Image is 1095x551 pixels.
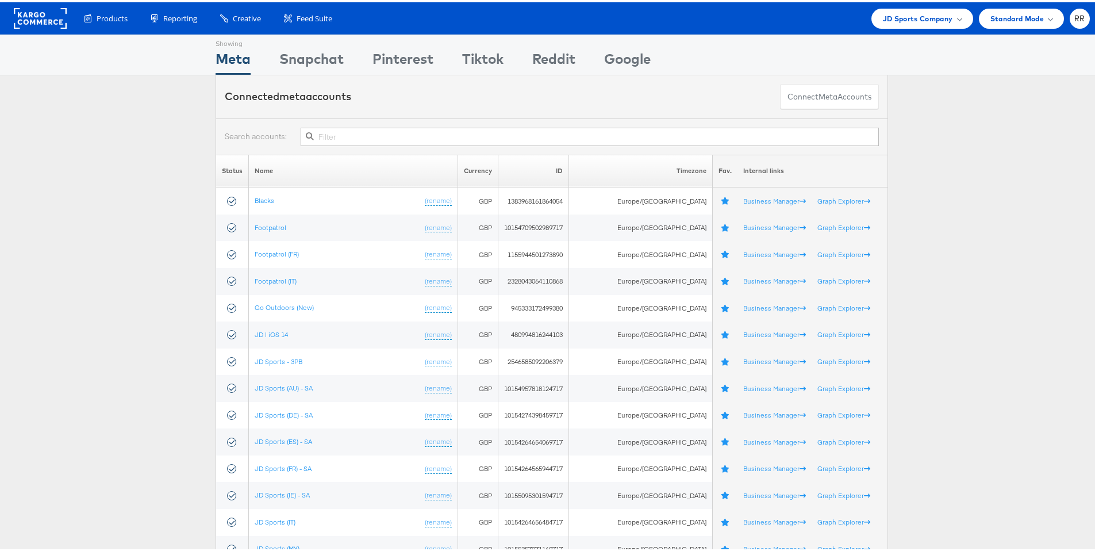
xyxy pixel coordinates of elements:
a: Graph Explorer [817,542,870,551]
a: JD Sports (IT) [255,515,295,524]
a: Business Manager [743,489,806,498]
td: GBP [458,293,498,320]
td: GBP [458,319,498,346]
a: Graph Explorer [817,274,870,283]
td: GBP [458,453,498,480]
span: Creative [233,11,261,22]
th: Status [216,152,249,185]
a: Business Manager [743,435,806,444]
td: GBP [458,266,498,293]
a: Graph Explorer [817,328,870,336]
a: Graph Explorer [817,248,870,257]
td: 945333172499380 [498,293,569,320]
a: Business Manager [743,515,806,524]
td: Europe/[GEOGRAPHIC_DATA] [569,346,712,373]
a: JD Sports - 3PB [255,355,302,363]
a: JD Sports (MY) [255,542,299,550]
a: JD | iOS 14 [255,328,288,336]
td: GBP [458,212,498,239]
td: 10154264565944717 [498,453,569,480]
div: Google [604,47,651,72]
a: (rename) [425,328,452,338]
td: Europe/[GEOGRAPHIC_DATA] [569,293,712,320]
td: 1383968161864054 [498,185,569,212]
td: 1155944501273890 [498,239,569,266]
span: meta [819,89,837,100]
div: Tiktok [462,47,504,72]
div: Pinterest [372,47,433,72]
a: Blacks [255,194,274,202]
td: GBP [458,426,498,453]
td: 10154957818124717 [498,373,569,400]
div: Connected accounts [225,87,351,102]
td: Europe/[GEOGRAPHIC_DATA] [569,266,712,293]
a: (rename) [425,381,452,391]
span: JD Sports Company [883,10,953,22]
a: Graph Explorer [817,355,870,363]
a: (rename) [425,355,452,365]
td: 10155095301594717 [498,480,569,507]
a: (rename) [425,221,452,231]
a: Business Manager [743,542,806,551]
td: Europe/[GEOGRAPHIC_DATA] [569,239,712,266]
div: Reddit [532,47,575,72]
a: (rename) [425,435,452,445]
a: Graph Explorer [817,221,870,229]
td: 2546585092206379 [498,346,569,373]
a: Graph Explorer [817,408,870,417]
td: 480994816244103 [498,319,569,346]
td: GBP [458,507,498,534]
a: (rename) [425,408,452,418]
td: GBP [458,480,498,507]
td: Europe/[GEOGRAPHIC_DATA] [569,480,712,507]
a: (rename) [425,301,452,311]
a: JD Sports (IE) - SA [255,488,310,497]
div: Showing [216,33,251,47]
td: 10154264656484717 [498,507,569,534]
td: 10154709502989717 [498,212,569,239]
a: Business Manager [743,248,806,257]
td: 2328043064110868 [498,266,569,293]
a: Graph Explorer [817,489,870,498]
td: Europe/[GEOGRAPHIC_DATA] [569,453,712,480]
button: ConnectmetaAccounts [780,82,879,108]
td: Europe/[GEOGRAPHIC_DATA] [569,212,712,239]
a: JD Sports (DE) - SA [255,408,313,417]
a: (rename) [425,488,452,498]
a: Business Manager [743,462,806,470]
span: Reporting [163,11,197,22]
td: 10154274398459717 [498,400,569,427]
td: Europe/[GEOGRAPHIC_DATA] [569,507,712,534]
a: Go Outdoors (New) [255,301,314,309]
a: Business Manager [743,274,806,283]
th: ID [498,152,569,185]
td: Europe/[GEOGRAPHIC_DATA] [569,400,712,427]
td: GBP [458,239,498,266]
th: Timezone [569,152,712,185]
div: Snapchat [279,47,344,72]
a: Graph Explorer [817,194,870,203]
a: Graph Explorer [817,515,870,524]
a: Graph Explorer [817,382,870,391]
a: Footpatrol (IT) [255,274,297,283]
td: GBP [458,346,498,373]
span: RR [1074,13,1085,20]
a: (rename) [425,274,452,284]
input: Filter [301,125,879,144]
a: Business Manager [743,194,806,203]
th: Currency [458,152,498,185]
a: Business Manager [743,355,806,363]
td: Europe/[GEOGRAPHIC_DATA] [569,373,712,400]
a: Graph Explorer [817,435,870,444]
a: Footpatrol [255,221,286,229]
td: Europe/[GEOGRAPHIC_DATA] [569,319,712,346]
a: (rename) [425,462,452,472]
a: (rename) [425,247,452,257]
a: Business Manager [743,221,806,229]
span: meta [279,87,306,101]
a: (rename) [425,515,452,525]
a: Business Manager [743,328,806,336]
span: Products [97,11,128,22]
span: Feed Suite [297,11,332,22]
td: 10154264654069717 [498,426,569,453]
